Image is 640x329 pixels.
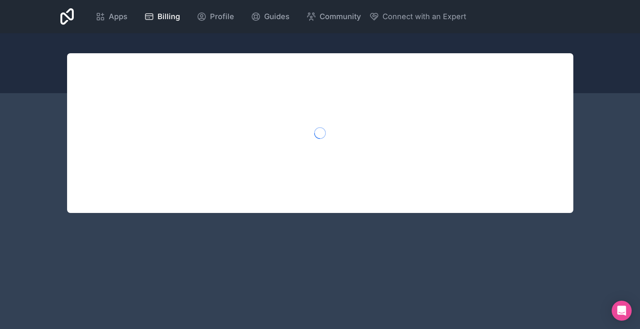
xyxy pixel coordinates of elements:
span: Profile [210,11,234,22]
div: Open Intercom Messenger [612,301,632,321]
a: Apps [89,7,134,26]
span: Connect with an Expert [382,11,466,22]
button: Connect with an Expert [369,11,466,22]
a: Profile [190,7,241,26]
span: Community [320,11,361,22]
span: Guides [264,11,290,22]
span: Billing [157,11,180,22]
span: Apps [109,11,127,22]
a: Guides [244,7,296,26]
a: Billing [137,7,187,26]
a: Community [300,7,367,26]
